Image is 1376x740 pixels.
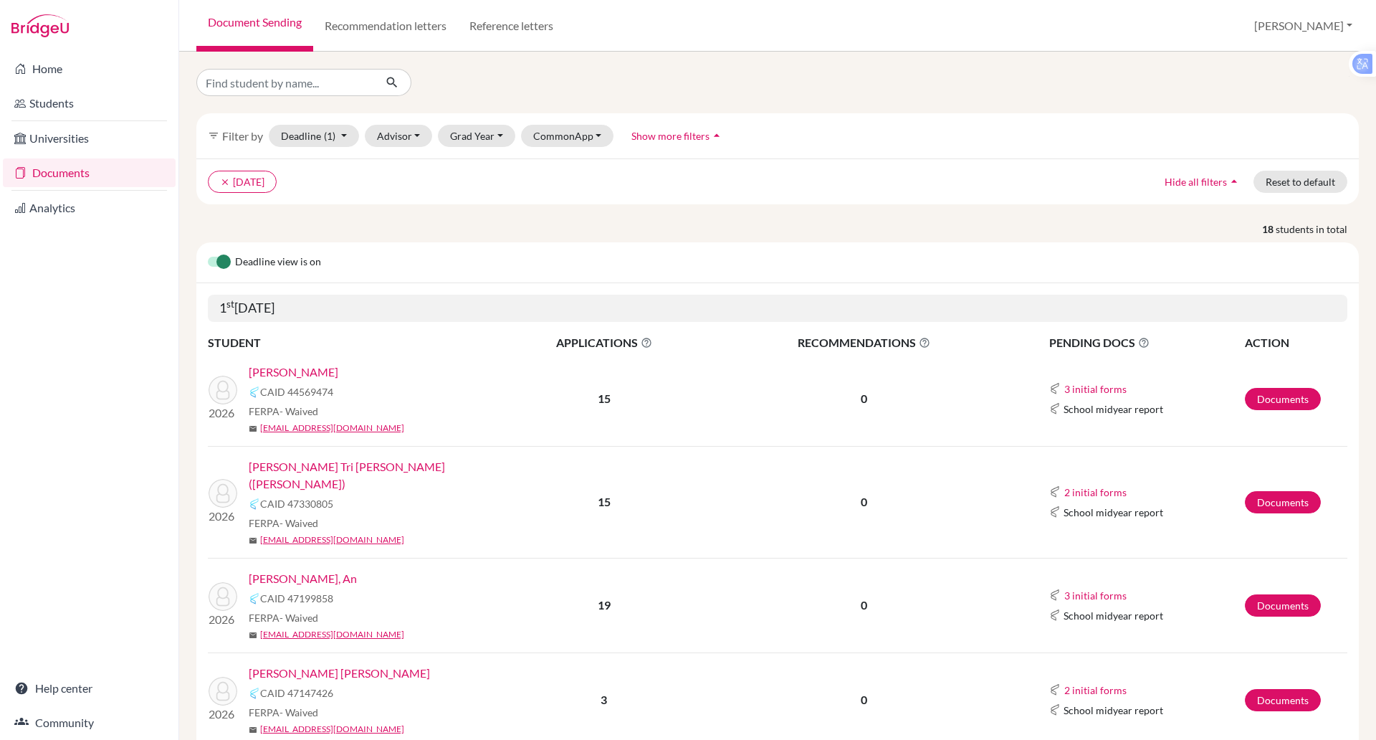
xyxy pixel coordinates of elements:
button: Hide all filtersarrow_drop_up [1152,171,1253,193]
img: Common App logo [249,688,260,699]
a: [PERSON_NAME] Tri [PERSON_NAME] ([PERSON_NAME]) [249,458,505,493]
span: - Waived [279,517,318,529]
a: Universities [3,124,176,153]
span: PENDING DOCS [1049,334,1243,351]
a: [PERSON_NAME] [PERSON_NAME] [249,665,430,682]
sup: st [226,298,234,310]
span: mail [249,424,257,433]
a: Documents [3,158,176,187]
span: Hide all filters [1165,176,1227,188]
a: Help center [3,674,176,703]
span: Filter by [222,129,263,143]
b: 19 [598,598,611,612]
img: Hoang, An [209,582,237,611]
img: Common App logo [1049,486,1061,498]
a: [PERSON_NAME], An [249,570,357,587]
img: Common App logo [249,593,260,604]
button: 3 initial forms [1064,587,1127,604]
th: STUDENT [208,333,494,352]
a: Analytics [3,194,176,222]
img: Bridge-U [11,14,69,37]
span: mail [249,631,257,640]
button: clear[DATE] [208,171,277,193]
a: [PERSON_NAME] [249,364,338,381]
span: CAID 47147426 [260,686,333,701]
span: FERPA [249,516,318,531]
button: Grad Year [438,125,515,147]
a: [EMAIL_ADDRESS][DOMAIN_NAME] [260,422,404,435]
span: - Waived [279,612,318,624]
span: (1) [324,130,335,142]
p: 2026 [209,706,237,723]
a: Documents [1245,689,1321,711]
img: Chau, Alexander [209,376,237,404]
a: Home [3,54,176,83]
input: Find student by name... [196,69,374,96]
h5: 1 [DATE] [208,295,1347,322]
a: [EMAIL_ADDRESS][DOMAIN_NAME] [260,628,404,641]
span: - Waived [279,706,318,718]
a: Documents [1245,491,1321,513]
span: FERPA [249,404,318,419]
span: mail [249,726,257,734]
img: Common App logo [249,386,260,398]
p: 0 [715,691,1014,708]
span: FERPA [249,705,318,720]
b: 15 [598,392,611,405]
span: CAID 47199858 [260,591,333,606]
button: CommonApp [521,125,614,147]
i: arrow_drop_up [709,128,724,143]
a: Documents [1245,594,1321,617]
button: 2 initial forms [1064,484,1127,501]
span: CAID 47330805 [260,496,333,511]
p: 0 [715,597,1014,614]
img: Common App logo [1049,589,1061,601]
p: 2026 [209,611,237,628]
button: 3 initial forms [1064,381,1127,397]
img: Common App logo [1049,403,1061,414]
img: Common App logo [1049,383,1061,394]
span: Show more filters [631,130,709,142]
button: Show more filtersarrow_drop_up [619,125,736,147]
p: 0 [715,493,1014,511]
span: School midyear report [1064,505,1163,520]
span: mail [249,536,257,545]
i: clear [220,177,230,187]
i: filter_list [208,130,219,141]
b: 15 [598,495,611,508]
img: Common App logo [1049,704,1061,716]
img: Common App logo [1049,506,1061,518]
img: Common App logo [1049,684,1061,696]
p: 2026 [209,508,237,525]
span: APPLICATIONS [495,334,713,351]
button: Reset to default [1253,171,1347,193]
span: School midyear report [1064,703,1163,718]
strong: 18 [1262,222,1276,237]
img: Common App logo [1049,609,1061,621]
p: 0 [715,390,1014,407]
span: CAID 44569474 [260,384,333,399]
span: Deadline view is on [235,254,321,271]
button: Deadline(1) [269,125,359,147]
img: Common App logo [249,498,260,510]
span: students in total [1276,222,1359,237]
a: Documents [1245,388,1321,410]
span: FERPA [249,610,318,625]
b: 3 [601,693,607,706]
a: [EMAIL_ADDRESS][DOMAIN_NAME] [260,533,404,546]
a: Community [3,708,176,737]
img: Huynh, Gia Phu [209,677,237,706]
img: Diep, Vuong Tri Nhan (Alex) [209,479,237,508]
i: arrow_drop_up [1227,174,1241,189]
span: School midyear report [1064,608,1163,623]
span: - Waived [279,405,318,417]
span: School midyear report [1064,402,1163,417]
p: 2026 [209,404,237,422]
th: ACTION [1244,333,1347,352]
button: [PERSON_NAME] [1248,12,1359,39]
a: [EMAIL_ADDRESS][DOMAIN_NAME] [260,723,404,736]
span: RECOMMENDATIONS [715,334,1014,351]
button: 2 initial forms [1064,682,1127,698]
button: Advisor [365,125,433,147]
a: Students [3,89,176,118]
